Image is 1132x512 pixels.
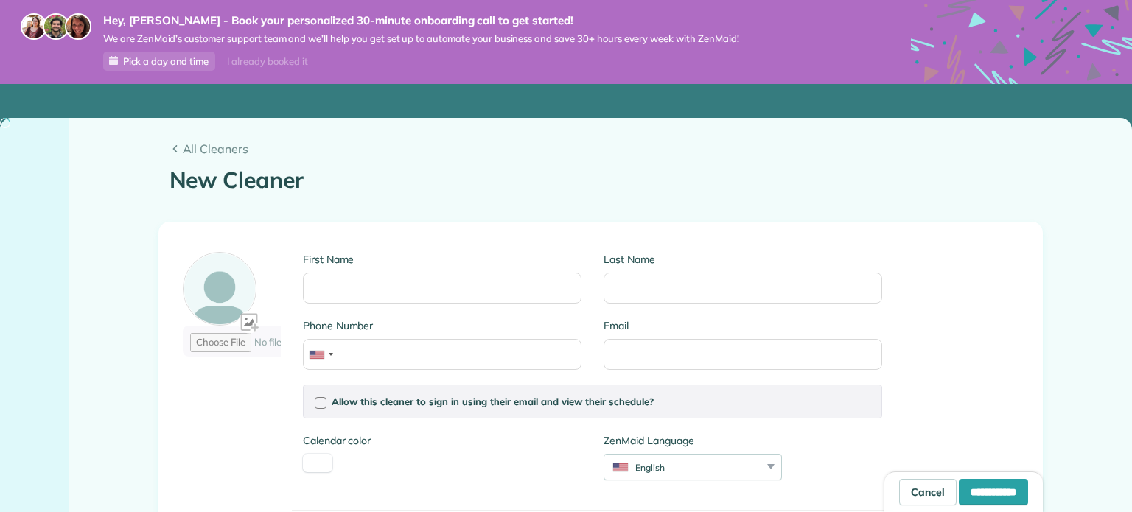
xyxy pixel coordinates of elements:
label: ZenMaid Language [604,433,782,448]
span: Pick a day and time [123,55,209,67]
span: Allow this cleaner to sign in using their email and view their schedule? [332,396,654,407]
button: toggle color picker dialog [303,454,332,472]
a: Pick a day and time [103,52,215,71]
img: maria-72a9807cf96188c08ef61303f053569d2e2a8a1cde33d635c8a3ac13582a053d.jpg [21,13,47,40]
label: Phone Number [303,318,581,333]
img: michelle-19f622bdf1676172e81f8f8fba1fb50e276960ebfe0243fe18214015130c80e4.jpg [65,13,91,40]
img: jorge-587dff0eeaa6aab1f244e6dc62b8924c3b6ad411094392a53c71c6c4a576187d.jpg [43,13,69,40]
label: Calendar color [303,433,371,448]
a: All Cleaners [170,140,1032,158]
span: We are ZenMaid’s customer support team and we’ll help you get set up to automate your business an... [103,32,739,45]
label: First Name [303,252,581,267]
div: I already booked it [218,52,316,71]
div: United States: +1 [304,340,338,369]
label: Email [604,318,882,333]
label: Last Name [604,252,882,267]
strong: Hey, [PERSON_NAME] - Book your personalized 30-minute onboarding call to get started! [103,13,739,28]
span: All Cleaners [183,140,1032,158]
div: English [604,461,763,474]
a: Cancel [899,479,957,505]
h1: New Cleaner [170,168,1032,192]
